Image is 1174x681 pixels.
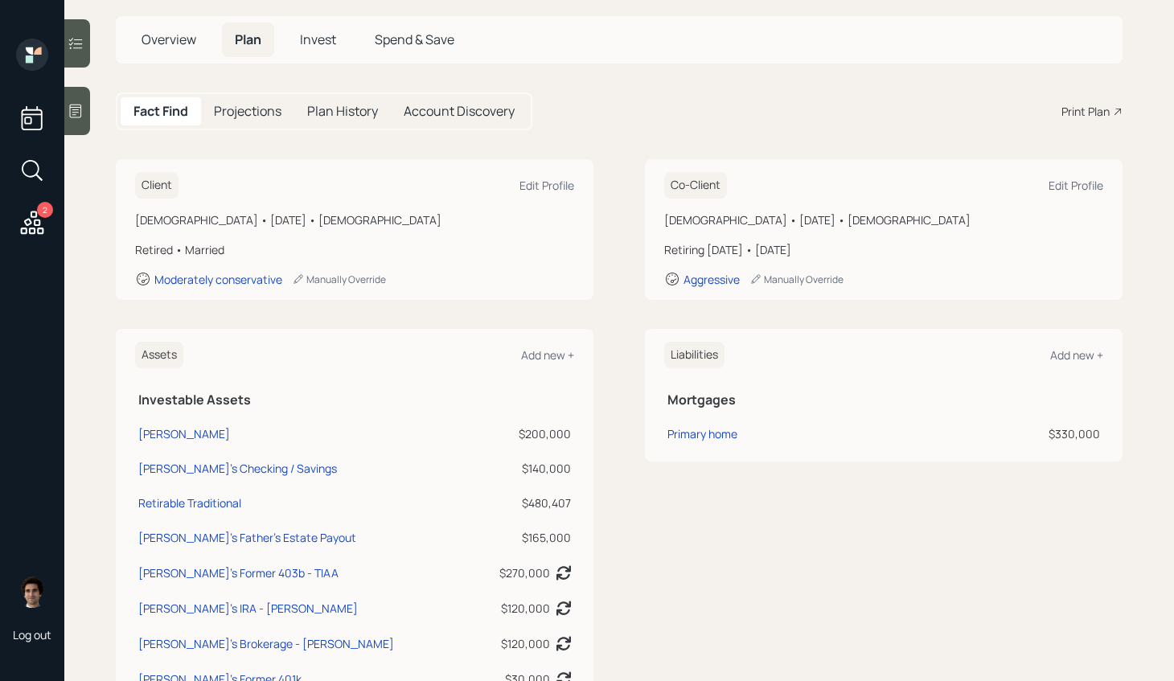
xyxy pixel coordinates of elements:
[138,600,358,617] div: [PERSON_NAME]'s IRA - [PERSON_NAME]
[135,172,179,199] h6: Client
[521,347,574,363] div: Add new +
[477,529,571,546] div: $165,000
[404,104,515,119] h5: Account Discovery
[499,564,550,581] div: $270,000
[667,425,737,442] div: Primary home
[664,211,1103,228] div: [DEMOGRAPHIC_DATA] • [DATE] • [DEMOGRAPHIC_DATA]
[235,31,261,48] span: Plan
[292,273,386,286] div: Manually Override
[138,529,356,546] div: [PERSON_NAME]'s Father's Estate Payout
[664,172,727,199] h6: Co-Client
[135,241,574,258] div: Retired • Married
[667,392,1100,408] h5: Mortgages
[917,425,1100,442] div: $330,000
[664,241,1103,258] div: Retiring [DATE] • [DATE]
[138,494,241,511] div: Retirable Traditional
[214,104,281,119] h5: Projections
[138,460,337,477] div: [PERSON_NAME]'s Checking / Savings
[16,576,48,608] img: harrison-schaefer-headshot-2.png
[13,627,51,642] div: Log out
[477,494,571,511] div: $480,407
[138,392,571,408] h5: Investable Assets
[1049,178,1103,193] div: Edit Profile
[135,342,183,368] h6: Assets
[1050,347,1103,363] div: Add new +
[501,600,550,617] div: $120,000
[477,460,571,477] div: $140,000
[138,564,339,581] div: [PERSON_NAME]'s Former 403b - TIAA
[300,31,336,48] span: Invest
[135,211,574,228] div: [DEMOGRAPHIC_DATA] • [DATE] • [DEMOGRAPHIC_DATA]
[138,425,230,442] div: [PERSON_NAME]
[1061,103,1110,120] div: Print Plan
[749,273,844,286] div: Manually Override
[142,31,196,48] span: Overview
[501,635,550,652] div: $120,000
[138,635,394,652] div: [PERSON_NAME]'s Brokerage - [PERSON_NAME]
[664,342,725,368] h6: Liabilities
[154,272,282,287] div: Moderately conservative
[519,178,574,193] div: Edit Profile
[477,425,571,442] div: $200,000
[307,104,378,119] h5: Plan History
[37,202,53,218] div: 2
[133,104,188,119] h5: Fact Find
[683,272,740,287] div: Aggressive
[375,31,454,48] span: Spend & Save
